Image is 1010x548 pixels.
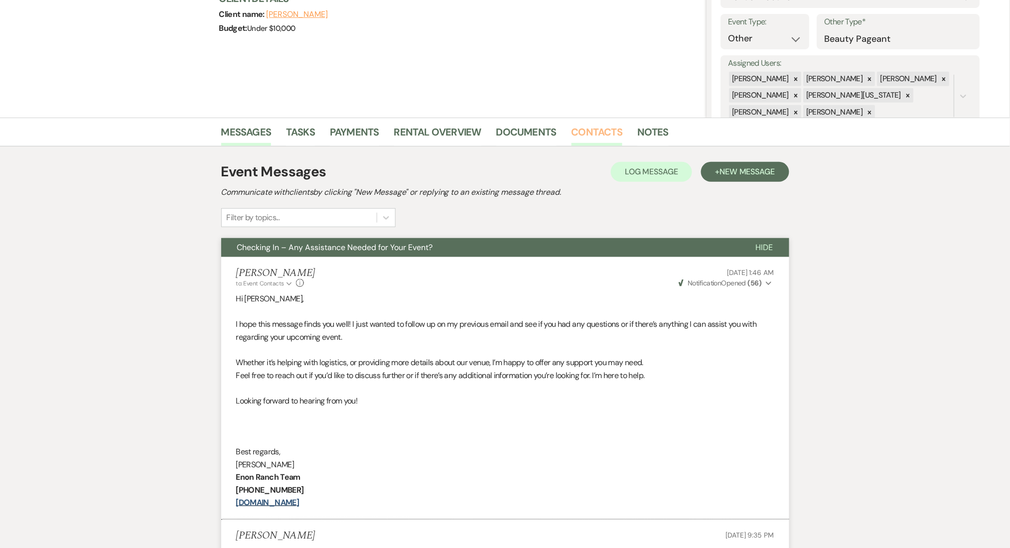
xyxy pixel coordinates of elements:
[221,238,740,257] button: Checking In – Any Assistance Needed for Your Event?
[330,124,379,146] a: Payments
[236,497,299,508] a: [DOMAIN_NAME]
[237,242,433,253] span: Checking In – Any Assistance Needed for Your Event?
[720,166,775,177] span: New Message
[572,124,623,146] a: Contacts
[219,23,248,33] span: Budget:
[688,278,721,287] span: Notification
[625,166,678,177] span: Log Message
[221,124,272,146] a: Messages
[877,72,939,86] div: [PERSON_NAME]
[728,56,973,71] label: Assigned Users:
[219,9,267,19] span: Client name:
[496,124,557,146] a: Documents
[804,105,865,120] div: [PERSON_NAME]
[729,105,791,120] div: [PERSON_NAME]
[756,242,773,253] span: Hide
[266,10,328,18] button: [PERSON_NAME]
[611,162,692,182] button: Log Message
[748,278,762,287] strong: ( 56 )
[825,15,973,29] label: Other Type*
[286,124,315,146] a: Tasks
[236,472,300,482] strong: Enon Ranch Team
[740,238,789,257] button: Hide
[236,318,774,343] p: I hope this message finds you well! I just wanted to follow up on my previous email and see if yo...
[677,278,774,288] button: NotificationOpened (56)
[247,23,295,33] span: Under $10,000
[725,531,774,540] span: [DATE] 9:35 PM
[637,124,669,146] a: Notes
[701,162,789,182] button: +New Message
[236,292,774,305] p: Hi [PERSON_NAME],
[236,356,774,369] p: Whether it’s helping with logistics, or providing more details about our venue, I’m happy to offe...
[679,278,762,287] span: Opened
[236,445,774,458] p: Best regards,
[729,88,791,103] div: [PERSON_NAME]
[227,212,280,224] div: Filter by topics...
[804,72,865,86] div: [PERSON_NAME]
[236,395,774,408] p: Looking forward to hearing from you!
[236,530,315,542] h5: [PERSON_NAME]
[236,279,284,287] span: to: Event Contacts
[236,267,315,279] h5: [PERSON_NAME]
[236,279,293,288] button: to: Event Contacts
[804,88,903,103] div: [PERSON_NAME][US_STATE]
[221,186,789,198] h2: Communicate with clients by clicking "New Message" or replying to an existing message thread.
[394,124,481,146] a: Rental Overview
[221,161,326,182] h1: Event Messages
[729,72,791,86] div: [PERSON_NAME]
[236,369,774,382] p: Feel free to reach out if you’d like to discuss further or if there’s any additional information ...
[236,485,304,495] strong: [PHONE_NUMBER]
[236,458,774,471] p: [PERSON_NAME]
[728,15,802,29] label: Event Type:
[727,268,774,277] span: [DATE] 1:46 AM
